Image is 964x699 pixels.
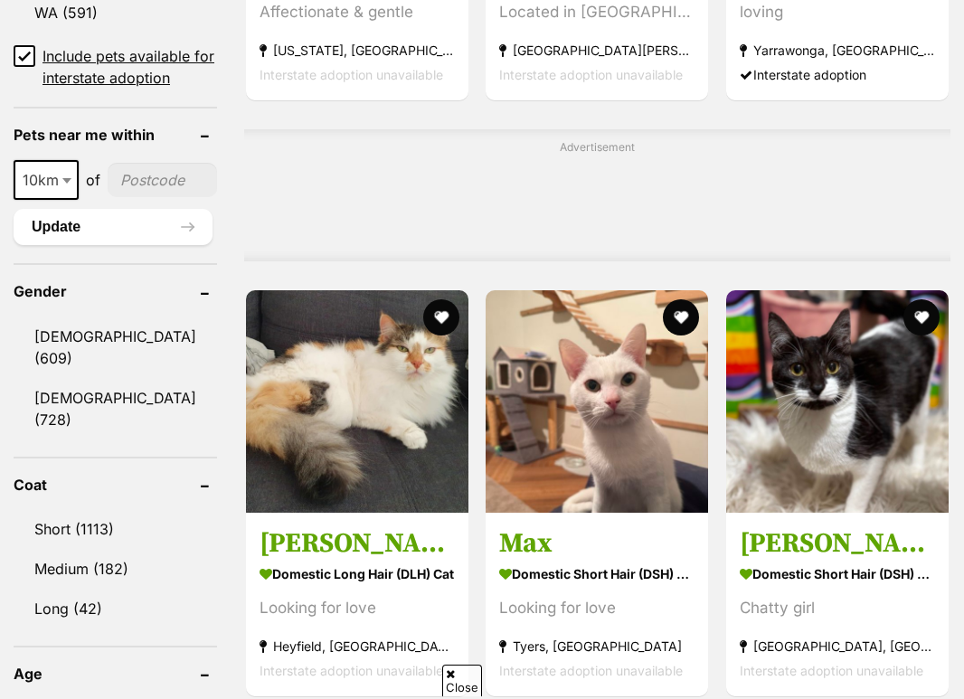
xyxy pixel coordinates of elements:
[499,596,695,620] div: Looking for love
[14,477,217,493] header: Coat
[499,634,695,658] strong: Tyers, [GEOGRAPHIC_DATA]
[14,160,79,200] span: 10km
[486,290,708,513] img: Max - Domestic Short Hair (DSH) Cat
[664,299,700,335] button: favourite
[14,666,217,682] header: Age
[14,317,217,377] a: [DEMOGRAPHIC_DATA] (609)
[260,663,443,678] span: Interstate adoption unavailable
[14,550,217,588] a: Medium (182)
[14,45,217,89] a: Include pets available for interstate adoption
[14,590,217,628] a: Long (42)
[43,45,217,89] span: Include pets available for interstate adoption
[14,127,217,143] header: Pets near me within
[499,38,695,62] strong: [GEOGRAPHIC_DATA][PERSON_NAME][GEOGRAPHIC_DATA]
[260,526,455,561] h3: [PERSON_NAME]
[740,663,923,678] span: Interstate adoption unavailable
[244,129,950,261] div: Advertisement
[499,663,683,678] span: Interstate adoption unavailable
[15,167,77,193] span: 10km
[499,526,695,561] h3: Max
[740,526,935,561] h3: [PERSON_NAME]
[86,169,100,191] span: of
[442,665,482,696] span: Close
[246,513,468,696] a: [PERSON_NAME] Domestic Long Hair (DLH) Cat Looking for love Heyfield, [GEOGRAPHIC_DATA] Interstat...
[260,38,455,62] strong: [US_STATE], [GEOGRAPHIC_DATA]
[499,561,695,587] strong: Domestic Short Hair (DSH) Cat
[14,283,217,299] header: Gender
[726,290,949,513] img: Ali - Domestic Short Hair (DSH) Cat
[260,596,455,620] div: Looking for love
[108,163,217,197] input: postcode
[740,596,935,620] div: Chatty girl
[423,299,459,335] button: favourite
[14,209,213,245] button: Update
[903,299,940,335] button: favourite
[260,561,455,587] strong: Domestic Long Hair (DLH) Cat
[260,634,455,658] strong: Heyfield, [GEOGRAPHIC_DATA]
[740,634,935,658] strong: [GEOGRAPHIC_DATA], [GEOGRAPHIC_DATA]
[726,513,949,696] a: [PERSON_NAME] Domestic Short Hair (DSH) Cat Chatty girl [GEOGRAPHIC_DATA], [GEOGRAPHIC_DATA] Inte...
[14,379,217,439] a: [DEMOGRAPHIC_DATA] (728)
[486,513,708,696] a: Max Domestic Short Hair (DSH) Cat Looking for love Tyers, [GEOGRAPHIC_DATA] Interstate adoption u...
[740,38,935,62] strong: Yarrawonga, [GEOGRAPHIC_DATA]
[740,62,935,87] div: Interstate adoption
[14,510,217,548] a: Short (1113)
[246,290,468,513] img: Molly - Domestic Long Hair (DLH) Cat
[740,561,935,587] strong: Domestic Short Hair (DSH) Cat
[260,67,443,82] span: Interstate adoption unavailable
[499,67,683,82] span: Interstate adoption unavailable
